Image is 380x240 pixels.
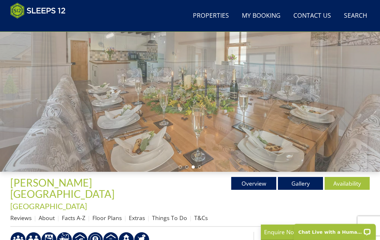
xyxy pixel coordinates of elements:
img: Sleeps 12 [10,3,66,19]
a: Availability [325,177,370,190]
a: Things To Do [152,214,187,222]
a: About [39,214,55,222]
a: Search [341,9,370,23]
a: [GEOGRAPHIC_DATA] [10,201,87,211]
a: Reviews [10,214,32,222]
p: Enquire Now [264,228,361,236]
a: [PERSON_NAME][GEOGRAPHIC_DATA] [10,176,117,200]
a: Extras [129,214,145,222]
span: [PERSON_NAME][GEOGRAPHIC_DATA] [10,176,115,200]
a: Contact Us [291,9,334,23]
iframe: LiveChat chat widget [290,220,380,240]
iframe: Customer reviews powered by Trustpilot [7,23,75,28]
a: T&Cs [194,214,208,222]
a: Overview [231,177,276,190]
a: Floor Plans [92,214,122,222]
a: Facts A-Z [62,214,85,222]
a: Properties [190,9,232,23]
a: Gallery [278,177,323,190]
a: My Booking [239,9,283,23]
